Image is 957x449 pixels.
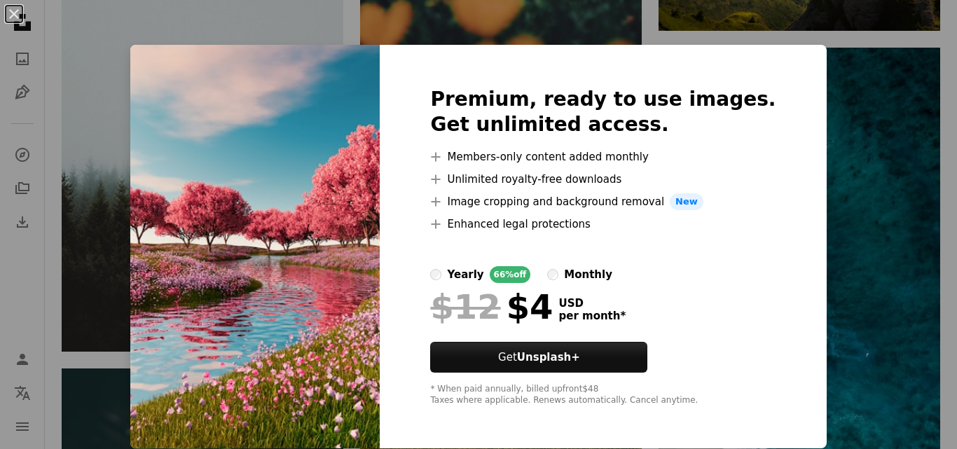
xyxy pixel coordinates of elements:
[447,266,483,283] div: yearly
[430,193,776,210] li: Image cropping and background removal
[430,87,776,137] h2: Premium, ready to use images. Get unlimited access.
[130,45,380,448] img: premium_photo-1711434824963-ca894373272e
[430,171,776,188] li: Unlimited royalty-free downloads
[558,310,626,322] span: per month *
[430,269,441,280] input: yearly66%off
[430,342,647,373] button: GetUnsplash+
[547,269,558,280] input: monthly
[564,266,612,283] div: monthly
[558,297,626,310] span: USD
[670,193,703,210] span: New
[430,148,776,165] li: Members-only content added monthly
[517,351,580,364] strong: Unsplash+
[430,289,500,325] span: $12
[430,384,776,406] div: * When paid annually, billed upfront $48 Taxes where applicable. Renews automatically. Cancel any...
[490,266,531,283] div: 66% off
[430,289,553,325] div: $4
[430,216,776,233] li: Enhanced legal protections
